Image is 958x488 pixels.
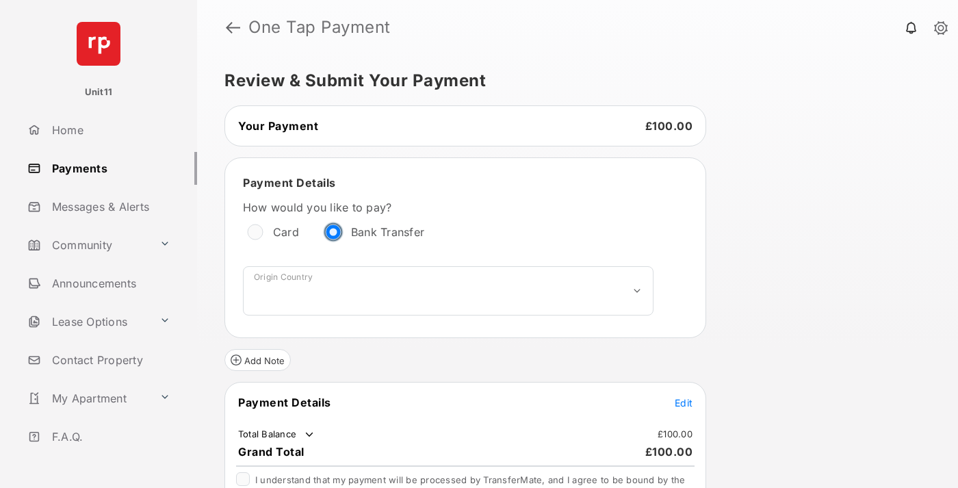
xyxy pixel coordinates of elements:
span: Payment Details [238,396,331,409]
a: Lease Options [22,305,154,338]
label: How would you like to pay? [243,201,653,214]
img: svg+xml;base64,PHN2ZyB4bWxucz0iaHR0cDovL3d3dy53My5vcmcvMjAwMC9zdmciIHdpZHRoPSI2NCIgaGVpZ2h0PSI2NC... [77,22,120,66]
span: Your Payment [238,119,318,133]
span: Edit [675,397,692,409]
a: Home [22,114,197,146]
span: Payment Details [243,176,336,190]
strong: One Tap Payment [248,19,391,36]
h5: Review & Submit Your Payment [224,73,920,89]
td: £100.00 [657,428,693,440]
span: £100.00 [645,119,693,133]
label: Card [273,225,299,239]
button: Add Note [224,349,291,371]
button: Edit [675,396,692,409]
a: Announcements [22,267,197,300]
p: Unit11 [85,86,113,99]
span: £100.00 [645,445,693,459]
label: Bank Transfer [351,225,424,239]
span: Grand Total [238,445,305,459]
a: Contact Property [22,344,197,376]
a: My Apartment [22,382,154,415]
a: F.A.Q. [22,420,197,453]
a: Messages & Alerts [22,190,197,223]
a: Payments [22,152,197,185]
a: Community [22,229,154,261]
td: Total Balance [237,428,316,441]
